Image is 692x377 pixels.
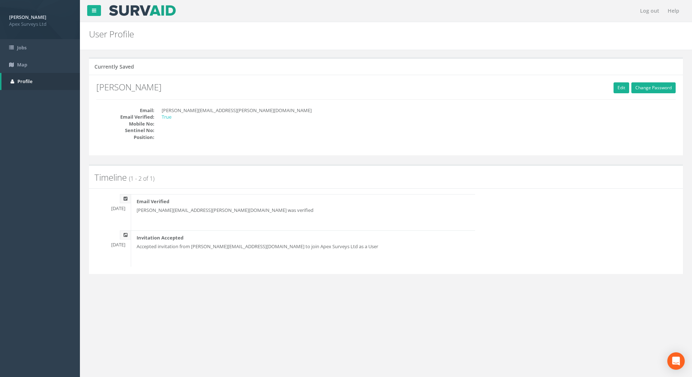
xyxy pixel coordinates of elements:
[667,352,685,370] div: Open Intercom Messenger
[137,207,470,214] p: [PERSON_NAME][EMAIL_ADDRESS][PERSON_NAME][DOMAIN_NAME] was verified
[17,78,32,85] span: Profile
[631,82,676,93] a: Change Password
[137,198,169,205] strong: Email Verified
[96,107,154,114] dt: Email:
[9,14,46,20] strong: [PERSON_NAME]
[162,107,381,114] dd: [PERSON_NAME][EMAIL_ADDRESS][PERSON_NAME][DOMAIN_NAME]
[17,44,27,51] span: Jobs
[96,127,154,134] dt: Sentinel No:
[137,234,183,241] strong: Invitation Accepted
[1,73,80,90] a: Profile
[96,114,154,120] dt: Email Verified:
[96,120,154,127] dt: Mobile No:
[162,114,171,120] span: True
[91,230,131,248] div: [DATE]
[9,12,71,27] a: [PERSON_NAME] Apex Surveys Ltd
[614,82,629,93] a: Edit
[9,21,71,28] span: Apex Surveys Ltd
[96,134,154,141] dt: Position:
[137,243,470,250] p: Accepted invitation from [PERSON_NAME][EMAIL_ADDRESS][DOMAIN_NAME] to join Apex Surveys Ltd as a ...
[94,64,134,69] h5: Currently Saved
[17,61,27,68] span: Map
[129,175,154,183] span: (1 - 2 of 1)
[94,173,677,182] h2: Timeline
[89,29,582,39] h2: User Profile
[91,194,131,212] div: [DATE]
[96,82,676,92] h2: [PERSON_NAME]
